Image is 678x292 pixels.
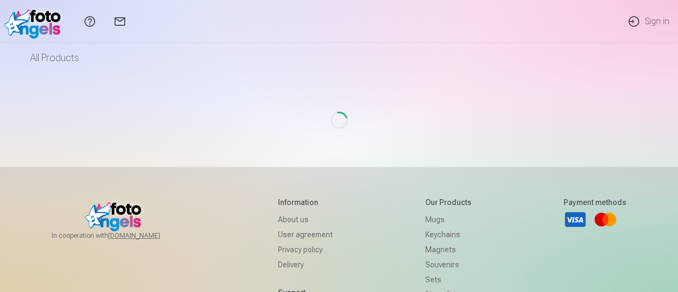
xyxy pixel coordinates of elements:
h5: Payment methods [563,197,626,208]
img: /v1 [4,4,66,39]
a: Delivery [278,257,333,272]
a: Sets [425,272,472,287]
a: Magnets [425,242,472,257]
a: Mastercard [594,208,617,231]
a: Souvenirs [425,257,472,272]
a: Privacy policy [278,242,333,257]
h5: Our products [425,197,472,208]
a: Visa [563,208,587,231]
a: Keychains [425,227,472,242]
a: User agreement [278,227,333,242]
a: Mugs [425,212,472,227]
h5: Information [278,197,333,208]
a: About us [278,212,333,227]
span: In cooperation with [52,231,186,240]
a: [DOMAIN_NAME] [108,231,186,240]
